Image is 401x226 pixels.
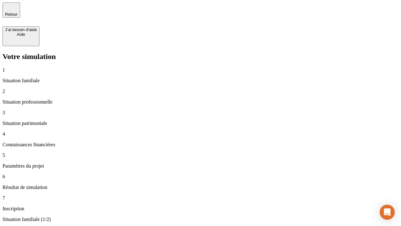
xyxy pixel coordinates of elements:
[3,78,398,83] p: Situation familiale
[3,217,398,222] p: Situation familiale (1/2)
[5,27,37,32] div: J’ai besoin d'aide
[5,32,37,37] div: Aide
[3,131,398,137] p: 4
[3,99,398,105] p: Situation professionnelle
[3,185,398,190] p: Résultat de simulation
[3,52,398,61] h2: Votre simulation
[3,163,398,169] p: Paramètres du projet
[3,110,398,116] p: 3
[3,121,398,126] p: Situation patrimoniale
[3,89,398,94] p: 2
[3,174,398,180] p: 6
[380,205,395,220] div: Open Intercom Messenger
[5,12,18,17] span: Retour
[3,3,20,18] button: Retour
[3,142,398,148] p: Connaissances financières
[3,153,398,158] p: 5
[3,26,39,46] button: J’ai besoin d'aideAide
[3,195,398,201] p: 7
[3,67,398,73] p: 1
[3,206,398,212] p: Inscription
